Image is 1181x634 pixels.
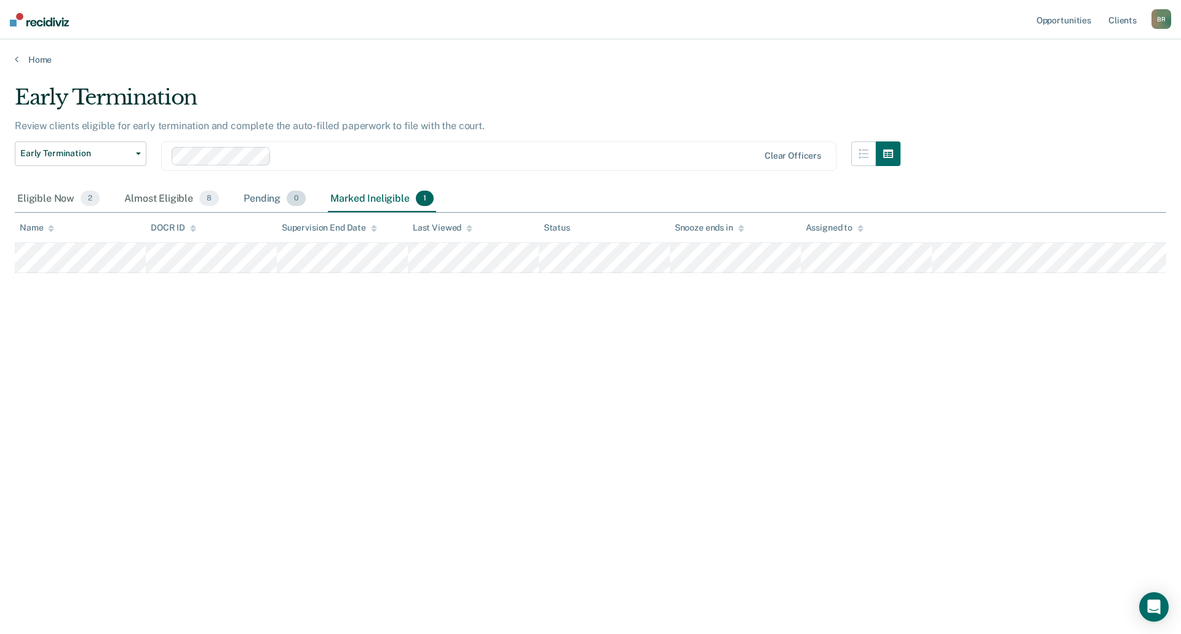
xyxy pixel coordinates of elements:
[1151,9,1171,29] div: B R
[806,223,864,233] div: Assigned to
[416,191,434,207] span: 1
[122,186,221,213] div: Almost Eligible8
[20,148,131,159] span: Early Termination
[544,223,570,233] div: Status
[15,186,102,213] div: Eligible Now2
[241,186,308,213] div: Pending0
[20,223,54,233] div: Name
[765,151,821,161] div: Clear officers
[413,223,472,233] div: Last Viewed
[15,54,1166,65] a: Home
[328,186,436,213] div: Marked Ineligible1
[10,13,69,26] img: Recidiviz
[282,223,377,233] div: Supervision End Date
[15,120,485,132] p: Review clients eligible for early termination and complete the auto-filled paperwork to file with...
[15,141,146,166] button: Early Termination
[151,223,196,233] div: DOCR ID
[199,191,219,207] span: 8
[287,191,306,207] span: 0
[1139,592,1169,622] div: Open Intercom Messenger
[1151,9,1171,29] button: BR
[81,191,100,207] span: 2
[675,223,744,233] div: Snooze ends in
[15,85,901,120] div: Early Termination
